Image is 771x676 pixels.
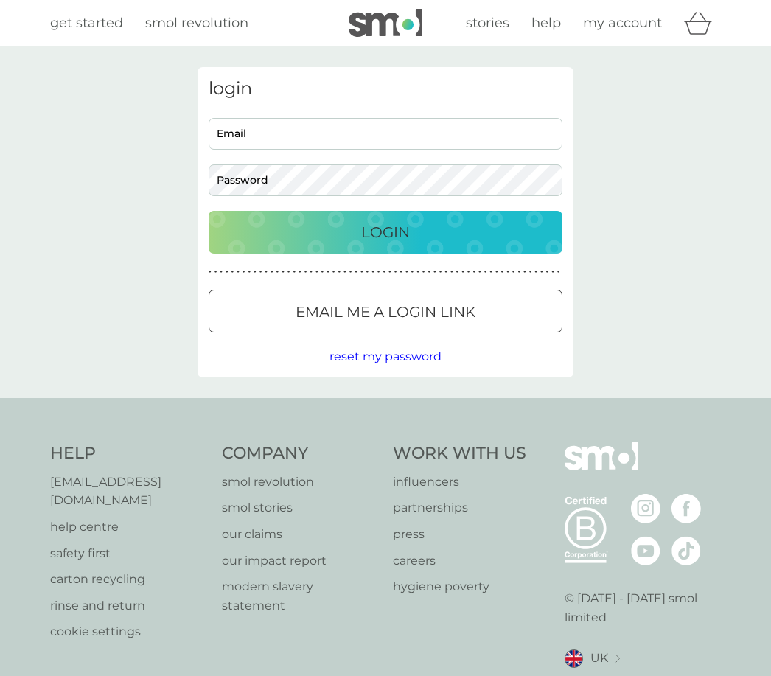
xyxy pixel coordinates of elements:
p: help centre [50,518,207,537]
p: ● [254,268,257,276]
p: ● [394,268,397,276]
a: hygiene poverty [393,577,526,596]
button: Login [209,211,562,254]
p: ● [209,268,212,276]
p: ● [506,268,509,276]
p: ● [540,268,543,276]
p: ● [265,268,268,276]
img: UK flag [565,649,583,668]
p: our claims [222,525,379,544]
p: ● [478,268,481,276]
p: ● [557,268,560,276]
p: ● [231,268,234,276]
a: get started [50,13,123,34]
a: smol revolution [222,473,379,492]
p: ● [293,268,296,276]
p: partnerships [393,498,526,518]
img: visit the smol Facebook page [671,494,701,523]
p: ● [282,268,285,276]
p: ● [332,268,335,276]
span: my account [583,15,662,31]
p: ● [366,268,369,276]
p: ● [299,268,301,276]
span: stories [466,15,509,31]
p: ● [501,268,504,276]
img: smol [349,9,422,37]
p: ● [467,268,470,276]
p: ● [377,268,380,276]
p: ● [310,268,313,276]
p: ● [237,268,240,276]
p: ● [411,268,414,276]
p: ● [383,268,385,276]
p: ● [259,268,262,276]
a: smol revolution [145,13,248,34]
a: carton recycling [50,570,207,589]
p: ● [444,268,447,276]
p: Login [361,220,410,244]
p: influencers [393,473,526,492]
a: our impact report [222,551,379,571]
h3: login [209,78,562,100]
p: ● [214,268,217,276]
p: ● [405,268,408,276]
img: smol [565,442,638,492]
span: smol revolution [145,15,248,31]
p: ● [271,268,273,276]
p: ● [355,268,357,276]
a: press [393,525,526,544]
h4: Work With Us [393,442,526,465]
p: ● [338,268,341,276]
a: my account [583,13,662,34]
p: ● [428,268,430,276]
p: ● [304,268,307,276]
p: ● [226,268,228,276]
p: ● [276,268,279,276]
p: ● [433,268,436,276]
p: ● [360,268,363,276]
span: UK [590,649,608,668]
p: Email me a login link [296,300,475,324]
p: © [DATE] - [DATE] smol limited [565,589,722,627]
a: cookie settings [50,622,207,641]
span: help [531,15,561,31]
p: ● [248,268,251,276]
p: ● [450,268,453,276]
p: ● [523,268,526,276]
p: ● [461,268,464,276]
p: ● [529,268,532,276]
p: ● [517,268,520,276]
a: careers [393,551,526,571]
p: ● [439,268,442,276]
p: ● [546,268,549,276]
p: safety first [50,544,207,563]
p: ● [287,268,290,276]
p: ● [371,268,374,276]
span: get started [50,15,123,31]
span: reset my password [329,349,442,363]
img: select a new location [615,655,620,663]
p: ● [321,268,324,276]
p: rinse and return [50,596,207,616]
a: help [531,13,561,34]
p: ● [495,268,498,276]
p: ● [512,268,515,276]
p: ● [400,268,402,276]
p: ● [551,268,554,276]
button: Email me a login link [209,290,562,332]
div: basket [684,8,721,38]
img: visit the smol Youtube page [631,536,660,565]
h4: Company [222,442,379,465]
img: visit the smol Tiktok page [671,536,701,565]
a: [EMAIL_ADDRESS][DOMAIN_NAME] [50,473,207,510]
p: ● [349,268,352,276]
p: ● [388,268,391,276]
p: modern slavery statement [222,577,379,615]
